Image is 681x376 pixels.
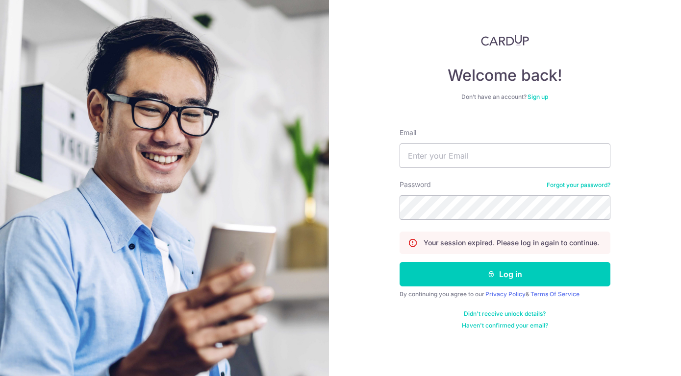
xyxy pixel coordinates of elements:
[530,290,580,298] a: Terms Of Service
[400,262,610,286] button: Log in
[400,66,610,85] h4: Welcome back!
[528,93,548,100] a: Sign up
[400,128,416,138] label: Email
[485,290,526,298] a: Privacy Policy
[547,181,610,189] a: Forgot your password?
[400,93,610,101] div: Don’t have an account?
[424,238,599,248] p: Your session expired. Please log in again to continue.
[400,143,610,168] input: Enter your Email
[462,322,548,329] a: Haven't confirmed your email?
[481,34,529,46] img: CardUp Logo
[464,310,546,318] a: Didn't receive unlock details?
[400,290,610,298] div: By continuing you agree to our &
[400,180,431,189] label: Password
